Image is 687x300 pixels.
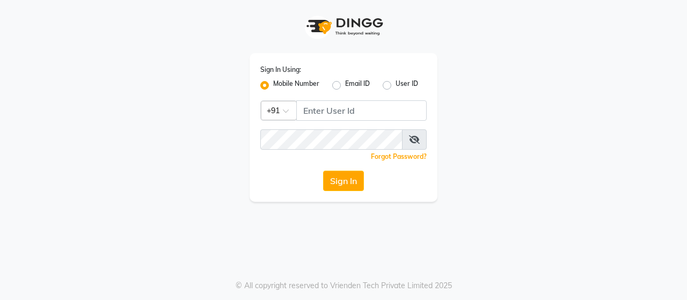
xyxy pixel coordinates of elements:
a: Forgot Password? [371,152,427,160]
img: logo1.svg [301,11,386,42]
label: Email ID [345,79,370,92]
label: User ID [396,79,418,92]
button: Sign In [323,171,364,191]
input: Username [260,129,403,150]
label: Sign In Using: [260,65,301,75]
label: Mobile Number [273,79,319,92]
input: Username [296,100,427,121]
